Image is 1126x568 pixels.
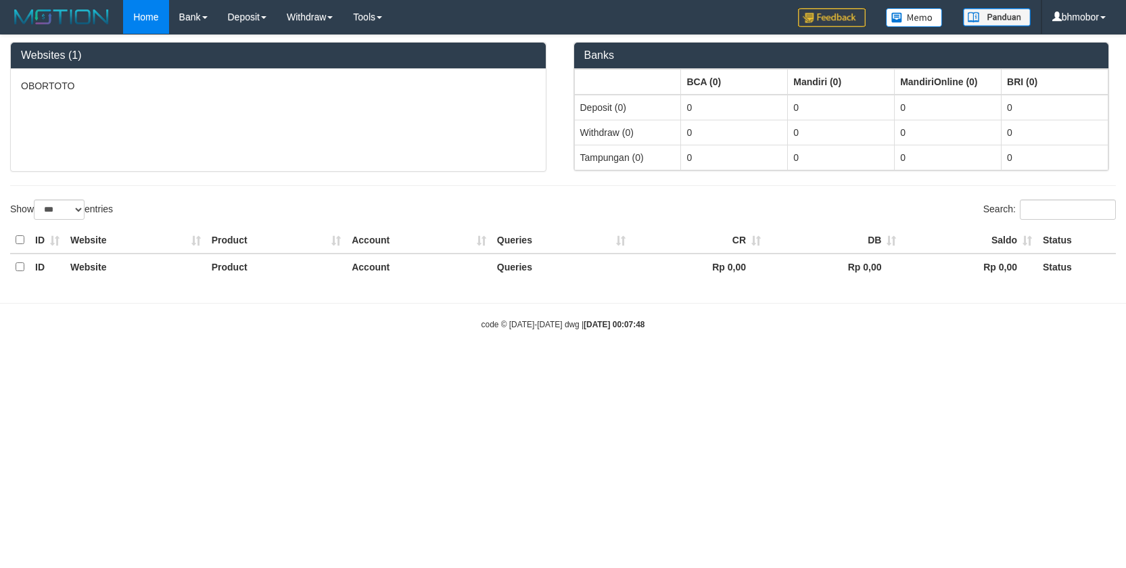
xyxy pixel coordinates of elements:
[574,145,681,170] td: Tampungan (0)
[30,227,65,254] th: ID
[206,254,346,280] th: Product
[901,227,1037,254] th: Saldo
[34,199,85,220] select: Showentries
[21,79,536,93] p: OBORTOTO
[30,254,65,280] th: ID
[681,120,788,145] td: 0
[766,227,901,254] th: DB
[788,95,895,120] td: 0
[681,145,788,170] td: 0
[895,120,1002,145] td: 0
[788,145,895,170] td: 0
[574,69,681,95] th: Group: activate to sort column ascending
[584,49,1099,62] h3: Banks
[983,199,1116,220] label: Search:
[895,145,1002,170] td: 0
[901,254,1037,280] th: Rp 0,00
[886,8,943,27] img: Button%20Memo.svg
[492,227,631,254] th: Queries
[681,69,788,95] th: Group: activate to sort column ascending
[895,69,1002,95] th: Group: activate to sort column ascending
[788,69,895,95] th: Group: activate to sort column ascending
[1002,120,1108,145] td: 0
[788,120,895,145] td: 0
[492,254,631,280] th: Queries
[10,199,113,220] label: Show entries
[766,254,901,280] th: Rp 0,00
[631,227,766,254] th: CR
[1037,227,1116,254] th: Status
[1002,95,1108,120] td: 0
[584,320,644,329] strong: [DATE] 00:07:48
[798,8,866,27] img: Feedback.jpg
[65,227,206,254] th: Website
[631,254,766,280] th: Rp 0,00
[895,95,1002,120] td: 0
[574,120,681,145] td: Withdraw (0)
[1037,254,1116,280] th: Status
[1002,69,1108,95] th: Group: activate to sort column ascending
[65,254,206,280] th: Website
[10,7,113,27] img: MOTION_logo.png
[1020,199,1116,220] input: Search:
[346,227,492,254] th: Account
[1002,145,1108,170] td: 0
[963,8,1031,26] img: panduan.png
[681,95,788,120] td: 0
[574,95,681,120] td: Deposit (0)
[482,320,645,329] small: code © [DATE]-[DATE] dwg |
[21,49,536,62] h3: Websites (1)
[346,254,492,280] th: Account
[206,227,346,254] th: Product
